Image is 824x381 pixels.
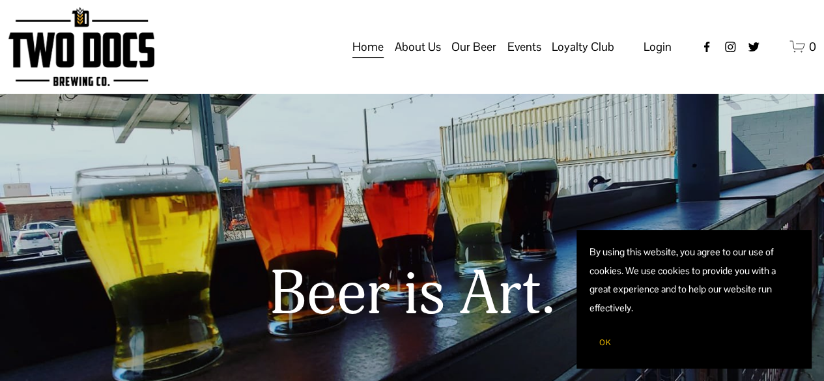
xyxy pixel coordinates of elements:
[507,36,541,58] span: Events
[747,40,760,53] a: twitter-unauth
[576,230,811,368] section: Cookie banner
[552,36,614,58] span: Loyalty Club
[507,35,541,59] a: folder dropdown
[8,7,154,86] img: Two Docs Brewing Co.
[451,36,496,58] span: Our Beer
[808,39,816,54] span: 0
[590,243,798,317] p: By using this website, you agree to our use of cookies. We use cookies to provide you with a grea...
[395,36,441,58] span: About Us
[395,35,441,59] a: folder dropdown
[352,35,384,59] a: Home
[599,337,611,348] span: OK
[700,40,713,53] a: Facebook
[724,40,737,53] a: instagram-unauth
[643,39,671,54] span: Login
[789,38,816,55] a: 0 items in cart
[552,35,614,59] a: folder dropdown
[8,260,816,328] h1: Beer is Art.
[643,36,671,58] a: Login
[590,330,621,355] button: OK
[451,35,496,59] a: folder dropdown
